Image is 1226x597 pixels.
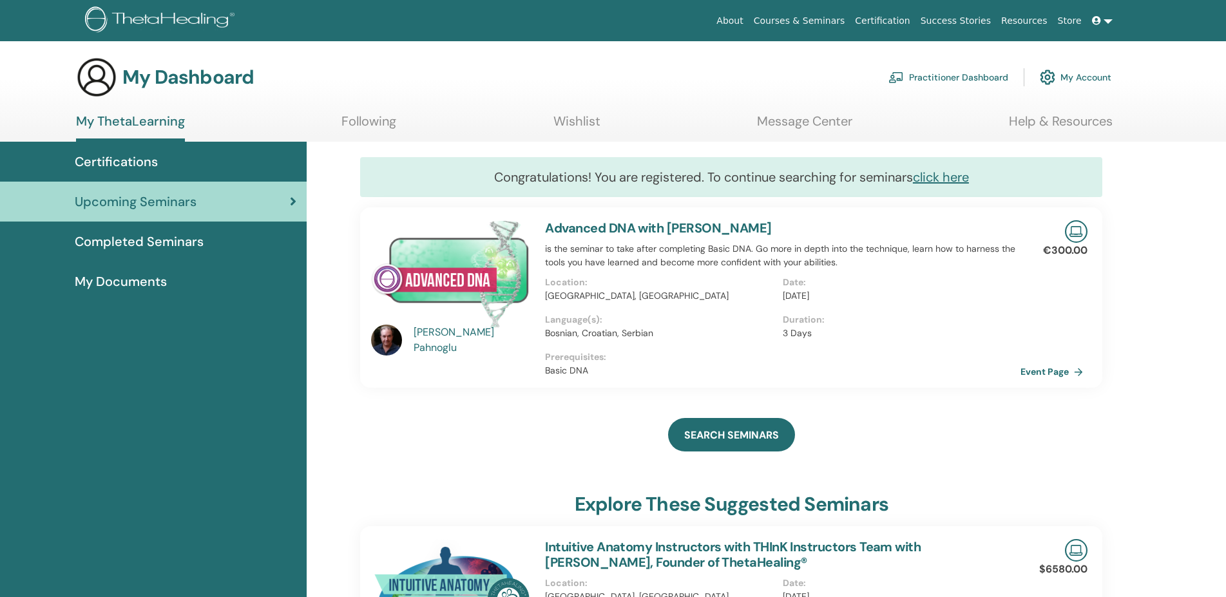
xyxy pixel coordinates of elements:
a: Message Center [757,113,852,138]
img: Live Online Seminar [1065,539,1087,562]
p: Basic DNA [545,364,1020,377]
img: Live Online Seminar [1065,220,1087,243]
a: Wishlist [553,113,600,138]
p: 3 Days [783,327,1013,340]
p: Language(s) : [545,313,775,327]
a: My ThetaLearning [76,113,185,142]
span: Upcoming Seminars [75,192,196,211]
a: Success Stories [915,9,996,33]
p: €300.00 [1043,243,1087,258]
img: Advanced DNA [371,220,530,328]
a: Following [341,113,396,138]
p: [DATE] [783,289,1013,303]
p: Bosnian, Croatian, Serbian [545,327,775,340]
img: logo.png [85,6,239,35]
a: Resources [996,9,1053,33]
a: My Account [1040,63,1111,91]
p: Date : [783,276,1013,289]
img: chalkboard-teacher.svg [888,71,904,83]
a: Certification [850,9,915,33]
p: is the seminar to take after completing Basic DNA. Go more in depth into the technique, learn how... [545,242,1020,269]
p: Location : [545,576,775,590]
p: Date : [783,576,1013,590]
h3: My Dashboard [122,66,254,89]
img: default.jpg [371,325,402,355]
a: Help & Resources [1009,113,1113,138]
span: Certifications [75,152,158,171]
img: cog.svg [1040,66,1055,88]
a: Event Page [1020,362,1088,381]
a: SEARCH SEMINARS [668,418,795,451]
span: SEARCH SEMINARS [684,428,779,442]
p: Location : [545,276,775,289]
h3: explore these suggested seminars [575,493,888,516]
p: Duration : [783,313,1013,327]
a: Practitioner Dashboard [888,63,1008,91]
a: Intuitive Anatomy Instructors with THInK Instructors Team with [PERSON_NAME], Founder of ThetaHea... [545,538,921,571]
p: $6580.00 [1039,562,1087,577]
a: Advanced DNA with [PERSON_NAME] [545,220,771,236]
a: About [711,9,748,33]
span: My Documents [75,272,167,291]
img: generic-user-icon.jpg [76,57,117,98]
p: Prerequisites : [545,350,1020,364]
a: [PERSON_NAME] Pahnoglu [414,325,533,355]
a: click here [913,169,969,185]
span: Completed Seminars [75,232,204,251]
a: Store [1053,9,1087,33]
a: Courses & Seminars [749,9,850,33]
p: [GEOGRAPHIC_DATA], [GEOGRAPHIC_DATA] [545,289,775,303]
div: Congratulations! You are registered. To continue searching for seminars [360,157,1102,197]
